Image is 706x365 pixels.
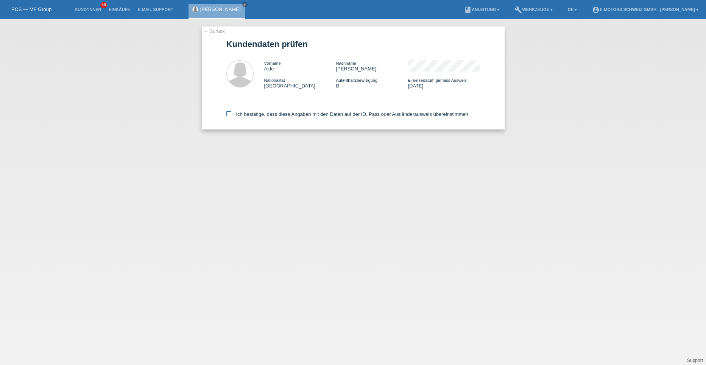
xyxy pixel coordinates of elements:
[336,77,408,89] div: B
[105,7,134,12] a: Einkäufe
[264,60,336,72] div: Aide
[100,2,107,8] span: 56
[264,77,336,89] div: [GEOGRAPHIC_DATA]
[71,7,105,12] a: Kund*innen
[408,78,466,83] span: Einreisedatum gemäss Ausweis
[264,78,285,83] span: Nationalität
[460,7,503,12] a: bookAnleitung ▾
[514,6,522,14] i: build
[134,7,177,12] a: E-Mail Support
[464,6,472,14] i: book
[264,61,281,66] span: Vorname
[336,60,408,72] div: [PERSON_NAME]'
[242,2,248,7] a: close
[226,39,480,49] h1: Kundendaten prüfen
[408,77,480,89] div: [DATE]
[336,61,356,66] span: Nachname
[588,7,702,12] a: account_circleE-Motors Schweiz GmbH - [PERSON_NAME] ▾
[200,6,242,12] a: [PERSON_NAME]'
[11,6,51,12] a: POS — MF Group
[511,7,556,12] a: buildWerkzeuge ▾
[336,78,377,83] span: Aufenthaltsbewilligung
[226,111,470,117] label: Ich bestätige, dass diese Angaben mit den Daten auf der ID, Pass oder Ausländerausweis übereinsti...
[204,28,225,34] a: ← Zurück
[687,358,703,363] a: Support
[592,6,600,14] i: account_circle
[243,3,247,6] i: close
[564,7,581,12] a: DE ▾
